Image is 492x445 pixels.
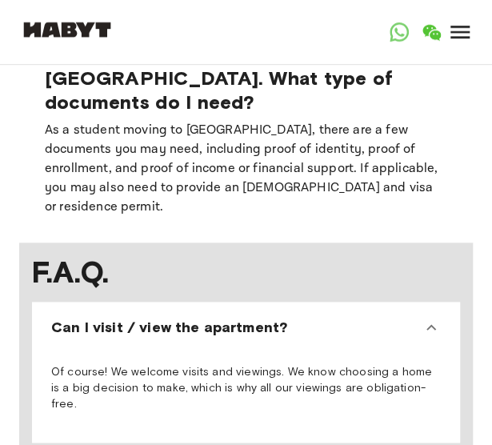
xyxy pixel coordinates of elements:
[45,42,447,114] p: I am a student looking for rooms in [GEOGRAPHIC_DATA]. What type of documents do I need?
[38,308,454,347] div: Can I visit / view the apartment?
[51,318,287,337] span: Can I visit / view the apartment?
[45,121,447,217] p: As a student moving to [GEOGRAPHIC_DATA], there are a few documents you may need, including proof...
[19,22,115,38] img: Habyt
[32,255,460,289] span: F.A.Q.
[51,364,441,412] p: Of course! We welcome visits and viewings. We know choosing a home is a big decision to make, whi...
